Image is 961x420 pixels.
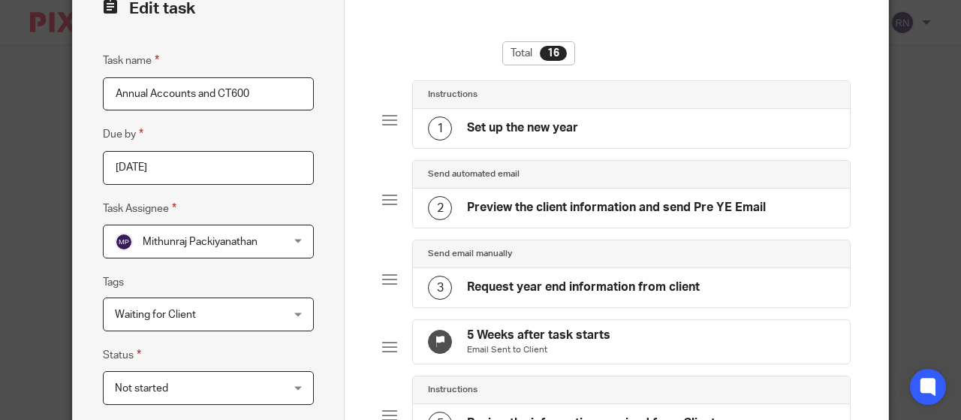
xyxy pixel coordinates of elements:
[428,276,452,300] div: 3
[115,383,168,394] span: Not started
[428,116,452,141] div: 1
[467,279,700,295] h4: Request year end information from client
[467,344,610,356] p: Email Sent to Client
[467,200,766,216] h4: Preview the client information and send Pre YE Email
[467,120,578,136] h4: Set up the new year
[428,89,477,101] h4: Instructions
[103,125,143,143] label: Due by
[428,384,477,396] h4: Instructions
[103,52,159,69] label: Task name
[103,346,141,364] label: Status
[428,248,512,260] h4: Send email manually
[103,151,314,185] input: Pick a date
[103,200,176,217] label: Task Assignee
[143,237,258,247] span: Mithunraj Packiyanathan
[502,41,575,65] div: Total
[467,328,610,343] h4: 5 Weeks after task starts
[115,233,133,251] img: svg%3E
[428,196,452,220] div: 2
[428,168,520,180] h4: Send automated email
[540,46,567,61] div: 16
[103,275,124,290] label: Tags
[115,310,196,320] span: Waiting for Client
